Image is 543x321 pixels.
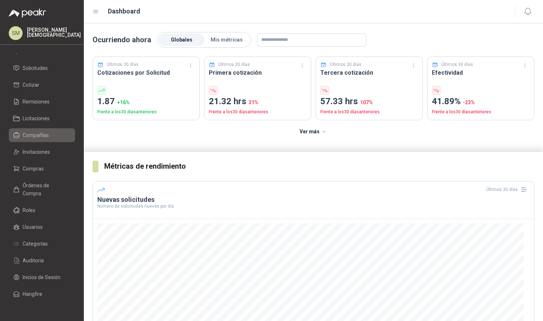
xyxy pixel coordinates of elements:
span: Mis métricas [211,37,243,43]
p: Últimos 30 días [107,61,138,68]
a: Usuarios [9,220,75,234]
p: Número de solicitudes nuevas por día [97,204,530,208]
a: Cotizar [9,78,75,92]
p: Ocurriendo ahora [93,34,151,46]
a: Solicitudes [9,61,75,75]
a: Hangfire [9,287,75,301]
p: Frente a los 30 días anteriores [432,109,530,116]
span: Hangfire [23,290,42,298]
h3: Efectividad [432,68,530,77]
h3: Cotizaciones por Solicitud [97,68,195,77]
p: 1.87 [97,95,195,109]
span: Compras [23,165,44,173]
a: Órdenes de Compra [9,179,75,200]
span: Usuarios [23,223,43,231]
span: Compañías [23,131,49,139]
h3: Primera cotización [209,68,306,77]
a: Compras [9,162,75,176]
p: Frente a los 30 días anteriores [97,109,195,116]
span: Inicios de Sesión [23,273,60,281]
p: Frente a los 30 días anteriores [209,109,306,116]
div: SM [9,26,23,40]
a: Invitaciones [9,145,75,159]
h3: Métricas de rendimiento [104,161,534,172]
span: Categorías [23,240,48,248]
p: Últimos 30 días [441,61,473,68]
p: Últimos 30 días [218,61,250,68]
img: Logo peakr [9,9,46,17]
span: Solicitudes [23,64,48,72]
span: -23 % [463,99,475,105]
a: Auditoria [9,254,75,267]
h3: Tercera cotización [320,68,418,77]
span: Órdenes de Compra [23,181,68,197]
span: Roles [23,206,35,214]
p: 21.32 hrs [209,95,306,109]
span: 107 % [360,99,373,105]
span: Cotizar [23,81,39,89]
span: Auditoria [23,257,44,265]
a: Licitaciones [9,111,75,125]
span: + 16 % [117,99,130,105]
span: Globales [171,37,192,43]
h1: Dashboard [108,6,140,16]
div: Últimos 30 días [486,184,530,195]
h3: Nuevas solicitudes [97,195,530,204]
a: Roles [9,203,75,217]
span: 31 % [249,99,258,105]
p: [PERSON_NAME] [DEMOGRAPHIC_DATA] [27,27,81,38]
p: 41.89% [432,95,530,109]
a: Compañías [9,128,75,142]
p: Frente a los 30 días anteriores [320,109,418,116]
p: 57.33 hrs [320,95,418,109]
a: Inicios de Sesión [9,270,75,284]
span: Licitaciones [23,114,50,122]
span: Remisiones [23,98,50,106]
a: Remisiones [9,95,75,109]
span: Invitaciones [23,148,50,156]
p: Últimos 30 días [330,61,362,68]
button: Ver más [296,125,332,139]
a: Categorías [9,237,75,251]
